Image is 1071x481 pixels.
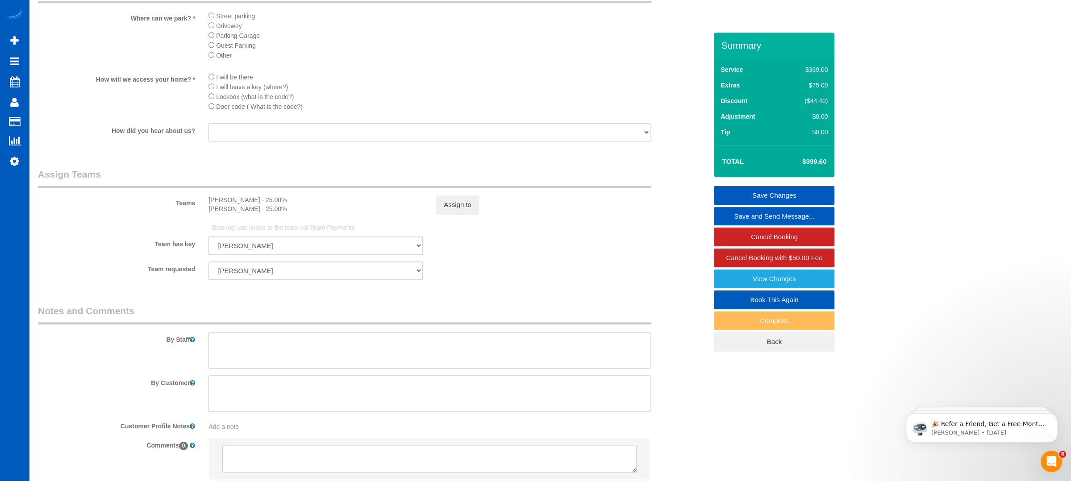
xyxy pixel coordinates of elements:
span: 🎉 Refer a Friend, Get a Free Month! 🎉 Love Automaid? Share the love! When you refer a friend who ... [39,26,153,122]
span: I will be there [216,74,253,81]
label: How will we access your home? * [31,72,202,84]
a: Cancel Booking [714,228,834,246]
label: How did you hear about us? [31,123,202,135]
p: Message from Ellie, sent 1w ago [39,34,154,42]
a: Back [714,332,834,351]
span: Lockbox (what is the code?) [216,93,294,100]
div: ($44.40) [786,96,828,105]
label: Tip [721,128,730,137]
span: Door code ( What is the code?) [216,103,303,110]
div: [PERSON_NAME] - 25.00% [208,195,423,204]
span: Other [216,52,232,59]
h4: $399.60 [775,158,826,166]
legend: Notes and Comments [38,304,651,324]
span: 8 [1059,451,1066,458]
strong: Total [722,158,744,165]
div: $0.00 [786,128,828,137]
span: I will leave a key (where?) [216,83,288,91]
a: Cancel Booking with $50.00 Fee [714,249,834,267]
iframe: Intercom live chat [1041,451,1062,472]
span: Driveway [216,22,242,29]
label: By Staff [31,332,202,344]
span: Cancel Booking with $50.00 Fee [726,254,822,261]
p: Booking was linked to the team via Team Payments [212,223,645,232]
legend: Assign Teams [38,168,651,188]
label: By Customer [31,375,202,387]
span: Add a note [208,423,239,430]
label: Team has key [31,236,202,249]
label: Where can we park? * [31,11,202,23]
div: $369.00 [786,65,828,74]
div: $0.00 [786,112,828,121]
div: $75.00 [786,81,828,90]
label: Teams [31,195,202,207]
label: Extras [721,81,740,90]
h3: Summary [721,40,830,50]
span: 0 [179,442,188,450]
a: Save Changes [714,186,834,205]
label: Adjustment [721,112,755,121]
label: Discount [721,96,747,105]
label: Customer Profile Notes [31,419,202,431]
button: Assign to [436,195,479,214]
span: Guest Parking [216,42,256,49]
a: Book This Again [714,290,834,309]
img: Automaid Logo [5,9,23,21]
label: Service [721,65,743,74]
div: [PERSON_NAME] - 25.00% [208,204,423,213]
a: View Changes [714,270,834,288]
span: Street parking [216,12,255,20]
iframe: Intercom notifications message [892,394,1071,457]
label: Comments [31,438,202,450]
label: Team requested [31,261,202,274]
span: Parking Garage [216,32,260,39]
a: Save and Send Message... [714,207,834,226]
